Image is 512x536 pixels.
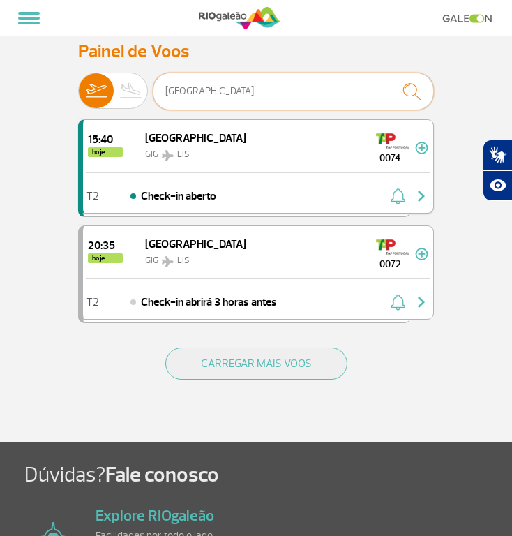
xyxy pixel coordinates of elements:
[79,73,114,108] img: slider-embarque
[365,257,415,271] span: 0072
[413,294,430,311] img: seta-direita-painel-voo.svg
[86,297,99,307] span: T2
[165,348,347,380] button: CARREGAR MAIS VOOS
[415,248,428,260] img: mais-info-painel-voo.svg
[153,73,434,110] input: Voo, cidade ou cia aérea
[365,151,415,165] span: 0074
[391,188,405,204] img: sino-painel-voo.svg
[114,73,149,108] img: slider-desembarque
[141,188,216,204] span: Check-in aberto
[376,130,409,152] img: TAP Portugal
[96,506,214,526] a: Explore RIOgaleão
[24,462,512,489] h1: Dúvidas?
[483,170,512,201] button: Abrir recursos assistivos.
[391,294,405,311] img: sino-painel-voo.svg
[88,147,123,157] span: hoje
[483,140,512,201] div: Plugin de acessibilidade da Hand Talk.
[86,191,99,201] span: T2
[88,240,123,251] span: 2025-09-28 20:35:00
[88,134,123,145] span: 2025-09-28 15:40:00
[177,149,190,160] span: LIS
[145,237,246,251] span: [GEOGRAPHIC_DATA]
[483,140,512,170] button: Abrir tradutor de língua de sinais.
[78,40,434,62] h3: Painel de Voos
[145,149,158,160] span: GIG
[145,131,246,145] span: [GEOGRAPHIC_DATA]
[145,255,158,266] span: GIG
[177,255,190,266] span: LIS
[376,236,409,258] img: TAP Portugal
[141,294,277,311] span: Check-in abrirá 3 horas antes
[415,142,428,154] img: mais-info-painel-voo.svg
[88,253,123,263] span: hoje
[105,461,219,488] span: Fale conosco
[413,188,430,204] img: seta-direita-painel-voo.svg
